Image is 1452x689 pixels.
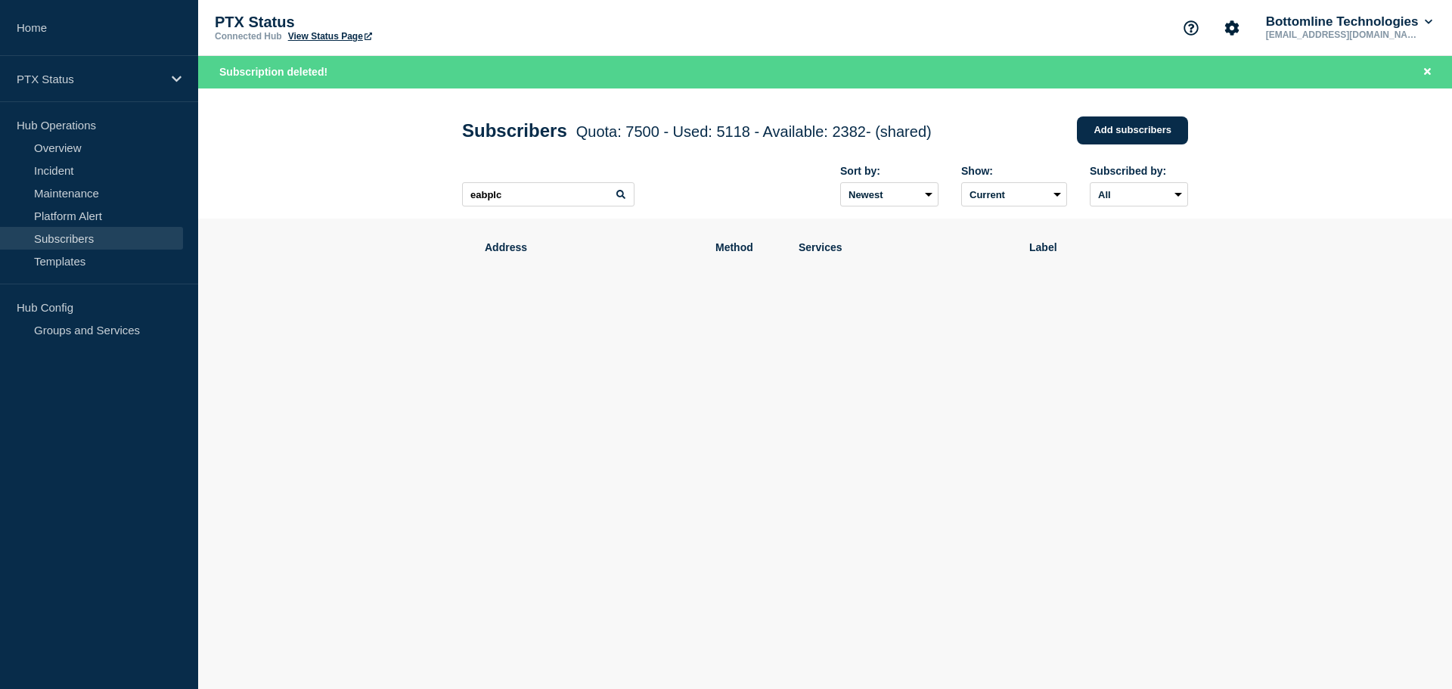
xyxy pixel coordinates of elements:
select: Subscribed by [1090,182,1188,206]
p: PTX Status [17,73,162,85]
div: Show: [961,165,1067,177]
div: Sort by: [840,165,939,177]
span: Method [715,241,776,253]
a: View Status Page [288,31,372,42]
span: Services [799,241,1007,253]
span: Address [485,241,693,253]
span: Label [1029,241,1165,253]
button: Bottomline Technologies [1263,14,1435,29]
button: Close banner [1418,64,1437,81]
p: PTX Status [215,14,517,31]
span: Quota: 7500 - Used: 5118 - Available: 2382 - (shared) [576,123,932,140]
p: Connected Hub [215,31,282,42]
p: [EMAIL_ADDRESS][DOMAIN_NAME] [1263,29,1420,40]
button: Account settings [1216,12,1248,44]
a: Add subscribers [1077,116,1188,144]
input: Search subscribers [462,182,634,206]
button: Support [1175,12,1207,44]
h1: Subscribers [462,120,932,141]
select: Deleted [961,182,1067,206]
div: Subscribed by: [1090,165,1188,177]
select: Sort by [840,182,939,206]
span: Subscription deleted! [219,66,327,78]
